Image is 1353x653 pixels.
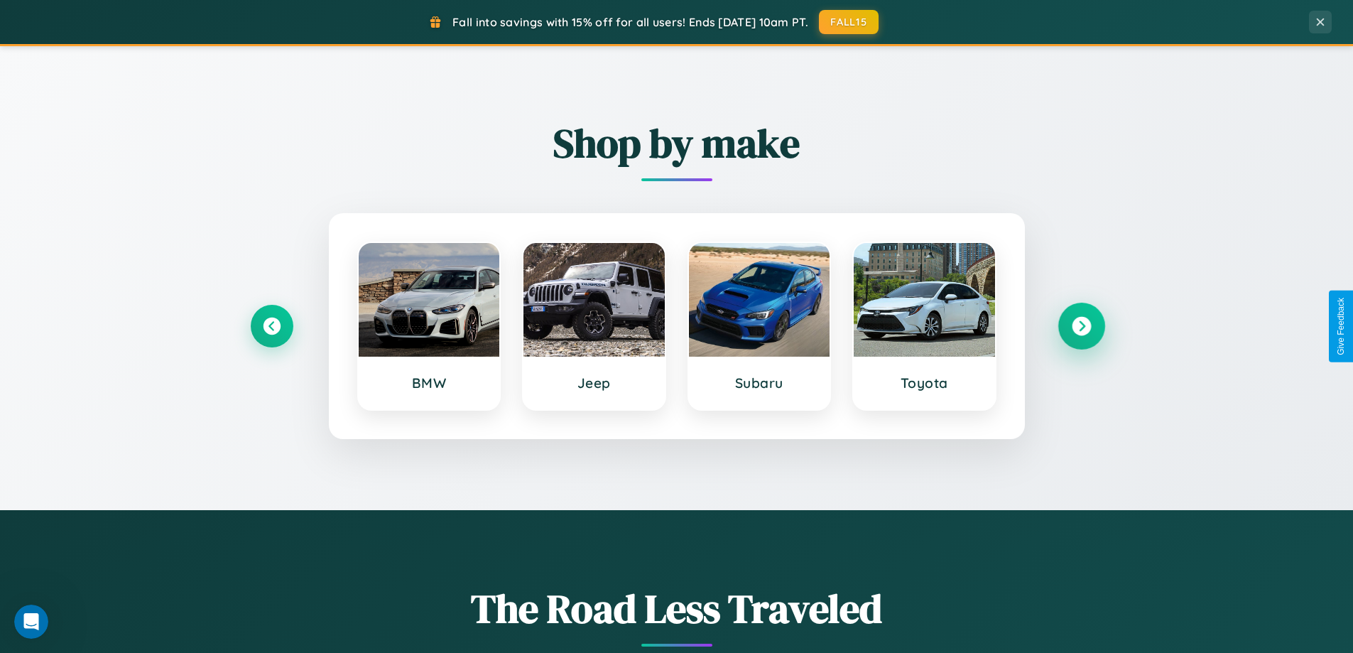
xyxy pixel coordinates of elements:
[868,374,981,392] h3: Toyota
[14,605,48,639] iframe: Intercom live chat
[819,10,879,34] button: FALL15
[703,374,816,392] h3: Subaru
[1336,298,1346,355] div: Give Feedback
[251,116,1103,171] h2: Shop by make
[373,374,486,392] h3: BMW
[452,15,808,29] span: Fall into savings with 15% off for all users! Ends [DATE] 10am PT.
[251,581,1103,636] h1: The Road Less Traveled
[538,374,651,392] h3: Jeep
